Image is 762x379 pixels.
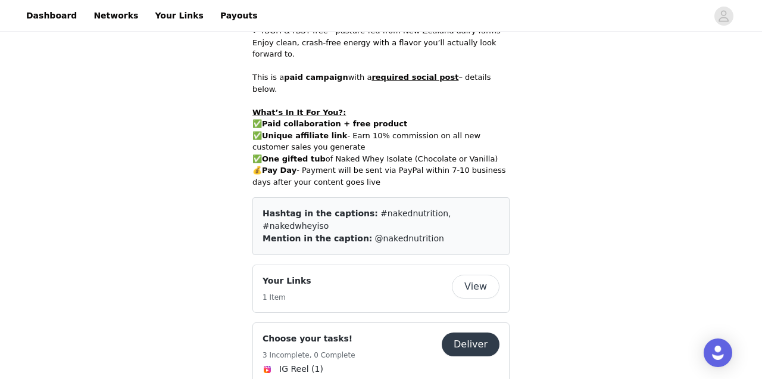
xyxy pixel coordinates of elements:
strong: required social post [371,73,458,82]
h5: 1 Item [263,292,311,303]
p: Enjoy clean, crash-free energy with a flavor you’ll actually look forward to. [252,37,510,60]
strong: What’s In It For You?: [252,108,346,117]
button: Deliver [442,333,499,356]
span: @nakednutrition [375,234,444,243]
a: Dashboard [19,2,84,29]
p: This is a with a – details below. [252,72,510,95]
span: IG Reel (1) [279,363,323,375]
div: Open Intercom Messenger [704,338,732,367]
strong: Paid collaboration + free product [262,119,407,128]
strong: Unique affiliate link [262,131,348,140]
h4: Your Links [263,275,311,287]
span: Mention in the caption: [263,234,372,243]
strong: Pay Day [262,166,296,175]
p: ✅ ✅ - Earn 10% commission on all new customer sales you generate ✅ of Naked Whey Isolate (Chocola... [252,118,510,188]
img: Instagram Reels Icon [263,365,272,374]
h5: 3 Incomplete, 0 Complete [263,350,355,361]
div: avatar [718,7,729,26]
a: Your Links [148,2,211,29]
button: View [452,275,499,299]
strong: One gifted tub [262,154,326,163]
h4: Choose your tasks! [263,333,355,345]
a: Networks [86,2,145,29]
strong: paid campaign [284,73,348,82]
a: Payouts [213,2,265,29]
span: Hashtag in the captions: [263,209,378,218]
